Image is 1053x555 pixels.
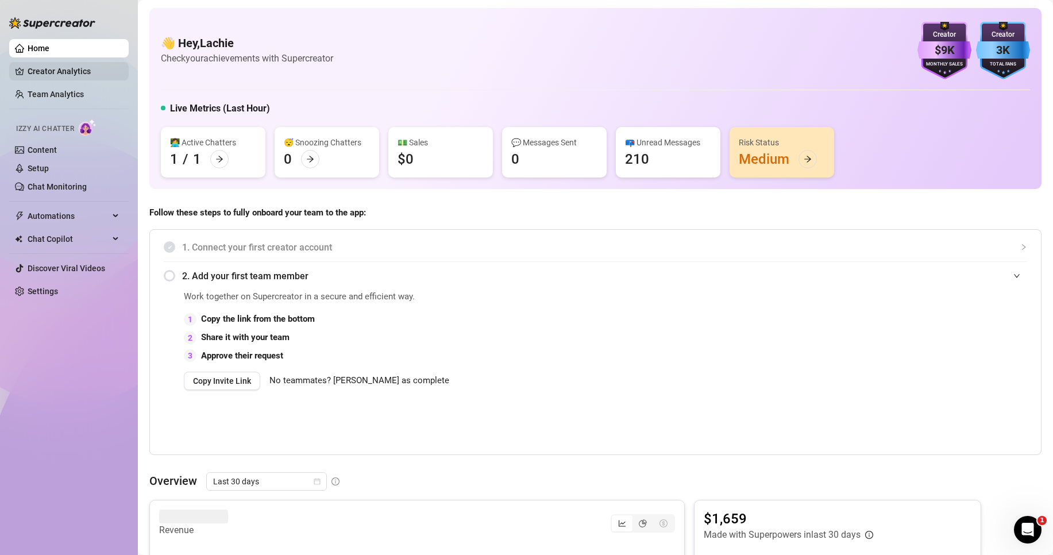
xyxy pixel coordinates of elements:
span: info-circle [331,477,340,485]
span: info-circle [865,531,873,539]
span: pie-chart [639,519,647,527]
div: 👩‍💻 Active Chatters [170,136,256,149]
div: $9K [917,41,971,59]
iframe: Adding Team Members [797,290,1027,437]
div: 1 [184,313,196,326]
span: arrow-right [215,155,223,163]
span: Last 30 days [213,473,320,490]
h4: 👋 Hey, Lachie [161,35,333,51]
div: 0 [511,150,519,168]
span: arrow-right [306,155,314,163]
span: dollar-circle [659,519,668,527]
img: Chat Copilot [15,235,22,243]
a: Creator Analytics [28,62,119,80]
article: Overview [149,472,197,490]
article: Made with Superpowers in last 30 days [704,528,861,542]
div: 😴 Snoozing Chatters [284,136,370,149]
img: AI Chatter [79,119,97,136]
h5: Live Metrics (Last Hour) [170,102,270,115]
span: 1. Connect your first creator account [182,240,1027,255]
div: 1 [170,150,178,168]
strong: Copy the link from the bottom [201,314,315,324]
strong: Approve their request [201,350,283,361]
span: arrow-right [804,155,812,163]
div: 💬 Messages Sent [511,136,597,149]
div: Monthly Sales [917,61,971,68]
div: 📪 Unread Messages [625,136,711,149]
div: 1. Connect your first creator account [164,233,1027,261]
div: 210 [625,150,649,168]
article: Revenue [159,523,228,537]
img: blue-badge-DgoSNQY1.svg [976,22,1030,79]
span: thunderbolt [15,211,24,221]
span: expanded [1013,272,1020,279]
span: Work together on Supercreator in a secure and efficient way. [184,290,769,304]
div: Creator [976,29,1030,40]
img: purple-badge-B9DA21FR.svg [917,22,971,79]
span: Chat Copilot [28,230,109,248]
div: $0 [398,150,414,168]
span: 1 [1037,516,1047,525]
a: Setup [28,164,49,173]
a: Discover Viral Videos [28,264,105,273]
strong: Follow these steps to fully onboard your team to the app: [149,207,366,218]
article: Check your achievements with Supercreator [161,51,333,65]
div: 3K [976,41,1030,59]
span: No teammates? [PERSON_NAME] as complete [269,374,449,388]
strong: Share it with your team [201,332,290,342]
div: 2. Add your first team member [164,262,1027,290]
div: 1 [193,150,201,168]
a: Home [28,44,49,53]
article: $1,659 [704,510,873,528]
a: Content [28,145,57,155]
a: Chat Monitoring [28,182,87,191]
div: 0 [284,150,292,168]
span: Automations [28,207,109,225]
div: Total Fans [976,61,1030,68]
div: 💵 Sales [398,136,484,149]
div: Risk Status [739,136,825,149]
a: Team Analytics [28,90,84,99]
img: logo-BBDzfeDw.svg [9,17,95,29]
div: 2 [184,332,196,344]
span: calendar [314,478,321,485]
iframe: Intercom live chat [1014,516,1042,544]
div: 3 [184,349,196,362]
span: 2. Add your first team member [182,269,1027,283]
div: Creator [917,29,971,40]
span: collapsed [1020,244,1027,250]
span: Izzy AI Chatter [16,124,74,134]
button: Copy Invite Link [184,372,260,390]
div: segmented control [611,514,675,533]
span: line-chart [618,519,626,527]
span: Copy Invite Link [193,376,251,386]
a: Settings [28,287,58,296]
